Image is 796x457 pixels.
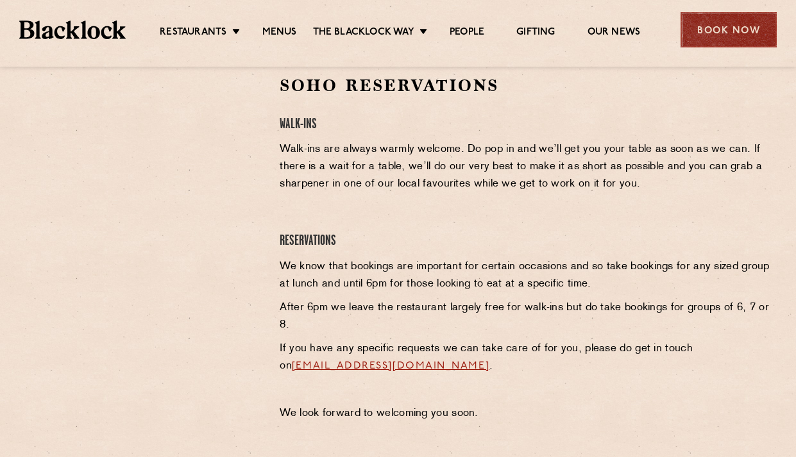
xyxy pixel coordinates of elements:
[71,74,214,267] iframe: OpenTable make booking widget
[292,361,489,371] a: [EMAIL_ADDRESS][DOMAIN_NAME]
[313,26,414,40] a: The Blacklock Way
[19,21,126,38] img: BL_Textured_Logo-footer-cropped.svg
[588,26,641,40] a: Our News
[280,258,772,293] p: We know that bookings are important for certain occasions and so take bookings for any sized grou...
[262,26,297,40] a: Menus
[681,12,777,47] div: Book Now
[280,233,772,250] h4: Reservations
[160,26,226,40] a: Restaurants
[280,405,772,422] p: We look forward to welcoming you soon.
[450,26,484,40] a: People
[280,116,772,133] h4: Walk-Ins
[516,26,555,40] a: Gifting
[280,340,772,375] p: If you have any specific requests we can take care of for you, please do get in touch on .
[280,141,772,193] p: Walk-ins are always warmly welcome. Do pop in and we’ll get you your table as soon as we can. If ...
[280,299,772,334] p: After 6pm we leave the restaurant largely free for walk-ins but do take bookings for groups of 6,...
[280,74,772,97] h2: Soho Reservations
